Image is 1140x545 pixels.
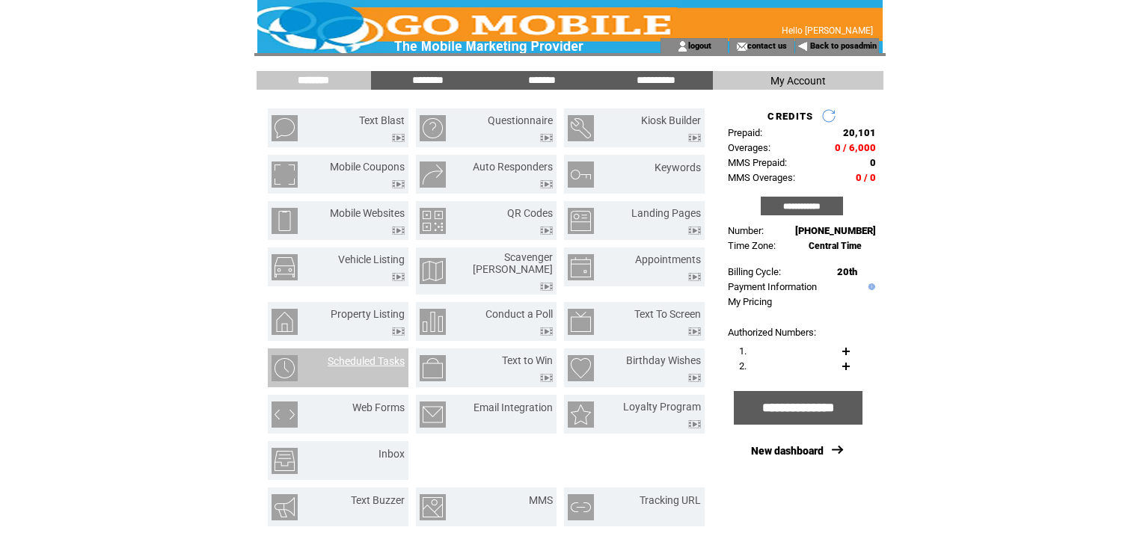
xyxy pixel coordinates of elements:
img: scheduled-tasks.png [272,355,298,381]
img: text-blast.png [272,115,298,141]
img: video.png [688,374,701,382]
img: auto-responders.png [420,161,446,188]
a: Text To Screen [634,308,701,320]
img: text-to-screen.png [568,309,594,335]
span: 20th [837,266,857,277]
span: Overages: [728,142,770,153]
img: video.png [688,420,701,428]
a: Questionnaire [488,114,553,126]
img: contact_us_icon.gif [736,40,747,52]
img: mms.png [420,494,446,520]
a: Appointments [635,253,701,265]
img: video.png [688,273,701,281]
a: Back to posadmin [810,41,877,51]
span: 0 [870,157,876,168]
img: help.gif [865,283,875,290]
img: video.png [540,134,553,142]
span: My Account [770,75,826,87]
span: Hello [PERSON_NAME] [782,25,873,36]
img: inbox.png [272,448,298,474]
span: 20,101 [843,127,876,138]
img: property-listing.png [272,309,298,335]
img: video.png [392,134,405,142]
a: Mobile Coupons [330,161,405,173]
span: 1. [739,345,747,357]
span: 2. [739,360,747,372]
a: logout [688,40,711,50]
img: video.png [688,134,701,142]
a: contact us [747,40,787,50]
img: questionnaire.png [420,115,446,141]
a: Text Buzzer [351,494,405,506]
img: mobile-websites.png [272,208,298,234]
img: web-forms.png [272,401,298,428]
a: Auto Responders [473,161,553,173]
span: Central Time [809,241,862,251]
a: Payment Information [728,281,817,292]
a: Tracking URL [640,494,701,506]
img: conduct-a-poll.png [420,309,446,335]
span: MMS Prepaid: [728,157,787,168]
img: video.png [540,374,553,382]
img: backArrow.gif [797,40,809,52]
img: video.png [688,327,701,336]
img: video.png [540,227,553,235]
span: Prepaid: [728,127,762,138]
span: Authorized Numbers: [728,327,816,338]
span: CREDITS [767,111,813,122]
span: Billing Cycle: [728,266,781,277]
span: Time Zone: [728,240,776,251]
img: video.png [392,227,405,235]
a: Email Integration [474,401,553,413]
img: video.png [688,227,701,235]
img: email-integration.png [420,401,446,428]
img: text-buzzer.png [272,494,298,520]
a: New dashboard [751,445,824,457]
span: 0 / 6,000 [835,142,876,153]
a: Scavenger [PERSON_NAME] [473,251,553,275]
span: 0 / 0 [856,172,876,183]
span: Number: [728,225,764,236]
a: Kiosk Builder [641,114,701,126]
span: MMS Overages: [728,172,795,183]
img: vehicle-listing.png [272,254,298,280]
a: Property Listing [331,308,405,320]
a: Scheduled Tasks [328,355,405,367]
a: Loyalty Program [623,401,701,413]
img: video.png [392,273,405,281]
img: account_icon.gif [677,40,688,52]
img: mobile-coupons.png [272,161,298,188]
a: Landing Pages [631,207,701,219]
img: birthday-wishes.png [568,355,594,381]
a: Conduct a Poll [485,308,553,320]
a: Birthday Wishes [626,354,701,366]
a: Web Forms [352,401,405,413]
img: loyalty-program.png [568,401,594,428]
img: text-to-win.png [420,355,446,381]
img: video.png [392,327,405,336]
a: Vehicle Listing [338,253,405,265]
a: Mobile Websites [330,207,405,219]
img: landing-pages.png [568,208,594,234]
a: Keywords [655,161,701,173]
a: Text to Win [502,354,553,366]
img: video.png [392,180,405,188]
img: kiosk-builder.png [568,115,594,141]
img: qr-codes.png [420,208,446,234]
img: video.png [540,180,553,188]
a: My Pricing [728,296,772,307]
img: tracking-url.png [568,494,594,520]
a: QR Codes [507,207,553,219]
a: MMS [529,494,553,506]
img: video.png [540,283,553,291]
img: video.png [540,327,553,336]
a: Text Blast [359,114,405,126]
a: Inbox [379,448,405,460]
img: scavenger-hunt.png [420,258,446,284]
img: appointments.png [568,254,594,280]
img: keywords.png [568,161,594,188]
span: [PHONE_NUMBER] [795,225,876,236]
